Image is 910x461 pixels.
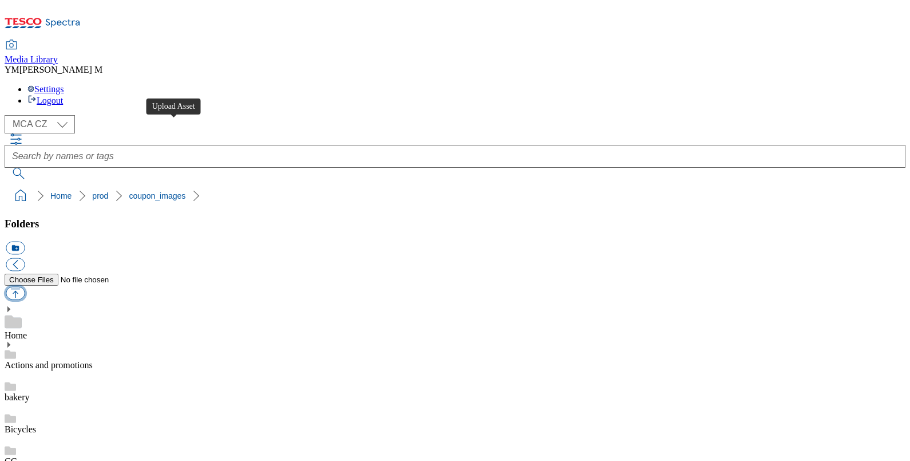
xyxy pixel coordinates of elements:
span: [PERSON_NAME] M [19,65,102,74]
a: prod [92,191,108,200]
span: Media Library [5,54,58,64]
a: Settings [27,84,64,94]
a: Bicycles [5,424,36,434]
a: Actions and promotions [5,360,93,370]
a: coupon_images [129,191,185,200]
a: Media Library [5,41,58,65]
a: Home [5,330,27,340]
span: YM [5,65,19,74]
a: home [11,187,30,205]
a: Home [50,191,72,200]
h3: Folders [5,218,905,230]
a: Logout [27,96,63,105]
a: bakery [5,392,30,402]
input: Search by names or tags [5,145,905,168]
nav: breadcrumb [5,185,905,207]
